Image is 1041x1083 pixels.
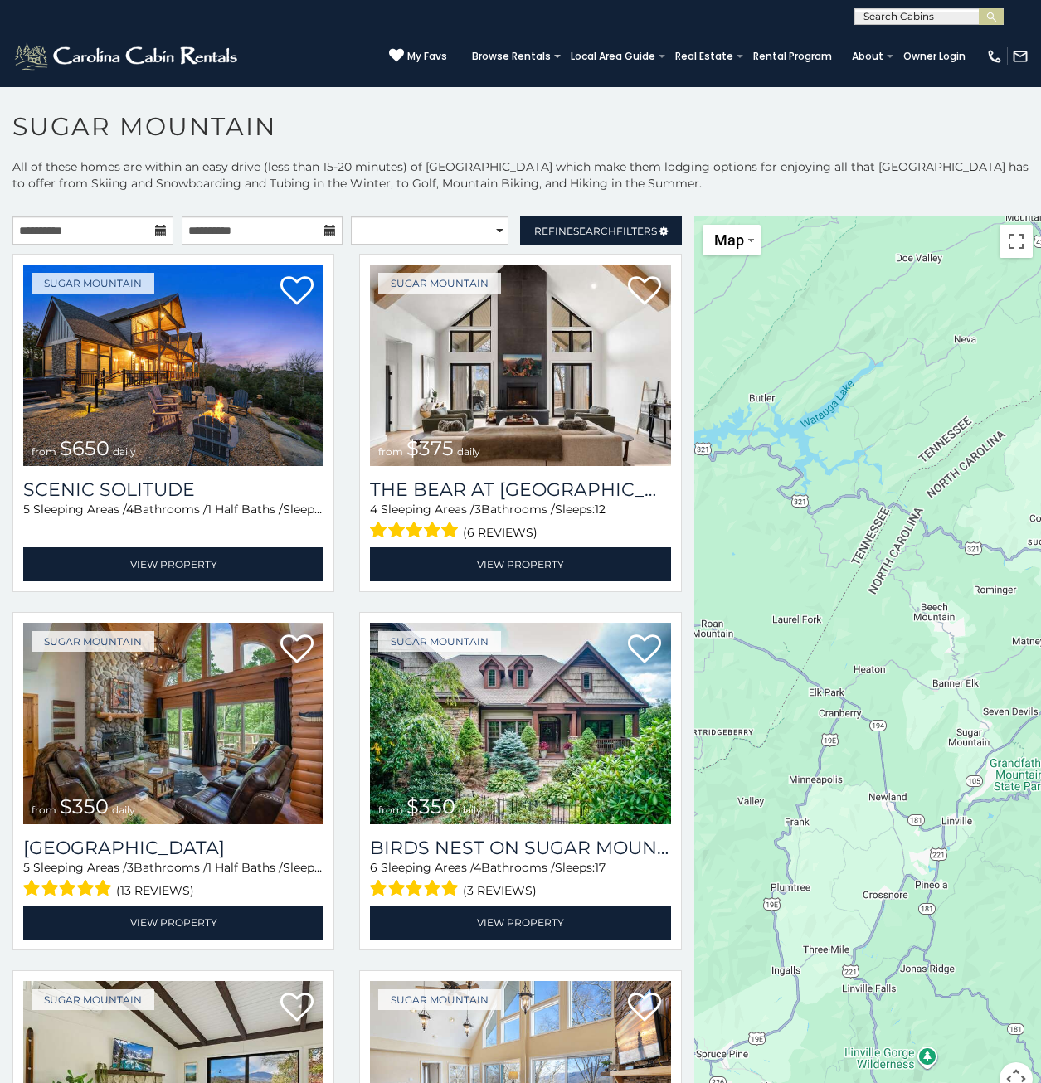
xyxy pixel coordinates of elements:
a: Grouse Moor Lodge from $350 daily [23,623,323,824]
span: Map [714,231,744,249]
a: Sugar Mountain [378,989,501,1010]
a: Sugar Mountain [378,273,501,294]
a: Scenic Solitude from $650 daily [23,265,323,466]
a: Birds Nest On Sugar Mountain [370,837,670,859]
span: My Favs [407,49,447,64]
img: phone-regular-white.png [986,48,1003,65]
a: Sugar Mountain [32,631,154,652]
a: The Bear At Sugar Mountain from $375 daily [370,265,670,466]
div: Sleeping Areas / Bathrooms / Sleeps: [370,501,670,543]
span: (13 reviews) [116,880,194,901]
a: About [844,45,892,68]
span: 5 [23,502,30,517]
span: from [378,804,403,816]
button: Toggle fullscreen view [1000,225,1033,258]
span: $650 [60,436,109,460]
span: 4 [474,860,481,875]
span: from [32,804,56,816]
span: 12 [595,502,606,517]
span: 12 [323,860,333,875]
a: The Bear At [GEOGRAPHIC_DATA] [370,478,670,501]
a: Sugar Mountain [32,989,154,1010]
img: Grouse Moor Lodge [23,623,323,824]
span: Search [573,225,616,237]
a: Birds Nest On Sugar Mountain from $350 daily [370,623,670,824]
span: 3 [474,502,481,517]
span: 1 Half Baths / [207,860,283,875]
span: 1 Half Baths / [207,502,283,517]
span: (3 reviews) [463,880,537,901]
span: Refine Filters [534,225,657,237]
a: View Property [370,906,670,940]
a: Add to favorites [280,991,314,1026]
a: Add to favorites [628,633,661,668]
a: Owner Login [895,45,974,68]
span: 5 [23,860,30,875]
span: 3 [127,860,134,875]
img: mail-regular-white.png [1012,48,1029,65]
a: My Favs [389,48,447,65]
a: Local Area Guide [562,45,664,68]
span: from [32,445,56,458]
span: 17 [595,860,606,875]
a: [GEOGRAPHIC_DATA] [23,837,323,859]
img: White-1-2.png [12,40,242,73]
span: $350 [406,794,455,818]
h3: The Bear At Sugar Mountain [370,478,670,501]
a: RefineSearchFilters [520,216,681,245]
a: Sugar Mountain [32,273,154,294]
a: Real Estate [667,45,742,68]
span: daily [112,804,135,816]
span: $375 [406,436,454,460]
button: Change map style [703,225,761,255]
a: Sugar Mountain [378,631,501,652]
span: 6 [370,860,377,875]
img: Scenic Solitude [23,265,323,466]
a: View Property [23,906,323,940]
div: Sleeping Areas / Bathrooms / Sleeps: [370,859,670,901]
a: Add to favorites [628,274,661,309]
a: View Property [370,547,670,581]
a: Add to favorites [628,991,661,1026]
span: daily [459,804,482,816]
a: View Property [23,547,323,581]
span: daily [113,445,136,458]
a: Browse Rentals [464,45,559,68]
a: Scenic Solitude [23,478,323,501]
span: 4 [126,502,134,517]
div: Sleeping Areas / Bathrooms / Sleeps: [23,501,323,543]
h3: Grouse Moor Lodge [23,837,323,859]
span: daily [457,445,480,458]
span: (6 reviews) [463,522,538,543]
span: 4 [370,502,377,517]
span: $350 [60,794,109,818]
img: The Bear At Sugar Mountain [370,265,670,466]
span: from [378,445,403,458]
a: Add to favorites [280,274,314,309]
div: Sleeping Areas / Bathrooms / Sleeps: [23,859,323,901]
a: Rental Program [745,45,840,68]
span: 12 [323,502,333,517]
img: Birds Nest On Sugar Mountain [370,623,670,824]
